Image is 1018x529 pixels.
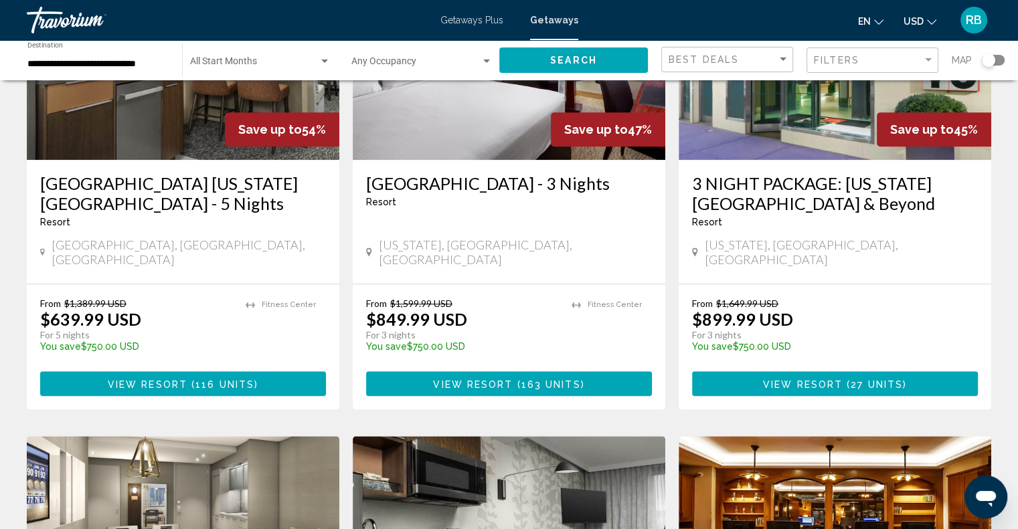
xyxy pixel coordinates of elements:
[952,51,972,70] span: Map
[692,371,978,396] button: View Resort(27 units)
[692,341,733,352] span: You save
[807,47,938,74] button: Filter
[366,173,652,193] a: [GEOGRAPHIC_DATA] - 3 Nights
[669,54,739,65] span: Best Deals
[851,379,903,389] span: 27 units
[551,112,665,146] div: 47%
[669,54,789,66] mat-select: Sort by
[225,112,339,146] div: 54%
[890,122,954,136] span: Save up to
[433,379,513,389] span: View Resort
[814,55,859,66] span: Filters
[716,298,778,309] span: $1,649.99 USD
[692,341,964,352] p: $750.00 USD
[692,298,713,309] span: From
[40,298,61,309] span: From
[390,298,452,309] span: $1,599.99 USD
[904,11,936,31] button: Change currency
[564,122,628,136] span: Save up to
[966,13,982,27] span: RB
[964,475,1007,518] iframe: Button to launch messaging window
[588,300,642,309] span: Fitness Center
[858,16,871,27] span: en
[238,122,302,136] span: Save up to
[956,6,991,34] button: User Menu
[40,329,232,341] p: For 5 nights
[366,341,407,352] span: You save
[877,112,991,146] div: 45%
[40,341,81,352] span: You save
[858,11,883,31] button: Change language
[40,173,326,213] a: [GEOGRAPHIC_DATA] [US_STATE] [GEOGRAPHIC_DATA] - 5 Nights
[27,7,427,33] a: Travorium
[52,237,326,267] span: [GEOGRAPHIC_DATA], [GEOGRAPHIC_DATA], [GEOGRAPHIC_DATA]
[763,379,843,389] span: View Resort
[366,341,558,352] p: $750.00 USD
[440,15,503,25] a: Getaways Plus
[513,379,584,389] span: ( )
[366,329,558,341] p: For 3 nights
[366,309,467,329] p: $849.99 USD
[530,15,578,25] a: Getaways
[40,309,141,329] p: $639.99 USD
[64,298,126,309] span: $1,389.99 USD
[366,371,652,396] button: View Resort(163 units)
[262,300,316,309] span: Fitness Center
[366,298,387,309] span: From
[366,197,396,207] span: Resort
[692,309,793,329] p: $899.99 USD
[108,379,187,389] span: View Resort
[705,237,978,267] span: [US_STATE], [GEOGRAPHIC_DATA], [GEOGRAPHIC_DATA]
[904,16,924,27] span: USD
[187,379,258,389] span: ( )
[692,217,722,227] span: Resort
[521,379,581,389] span: 163 units
[692,329,964,341] p: For 3 nights
[692,173,978,213] a: 3 NIGHT PACKAGE: [US_STATE][GEOGRAPHIC_DATA] & Beyond
[40,217,70,227] span: Resort
[550,56,597,66] span: Search
[40,371,326,396] button: View Resort(116 units)
[379,237,652,267] span: [US_STATE], [GEOGRAPHIC_DATA], [GEOGRAPHIC_DATA]
[499,47,648,72] button: Search
[195,379,254,389] span: 116 units
[843,379,907,389] span: ( )
[40,341,232,352] p: $750.00 USD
